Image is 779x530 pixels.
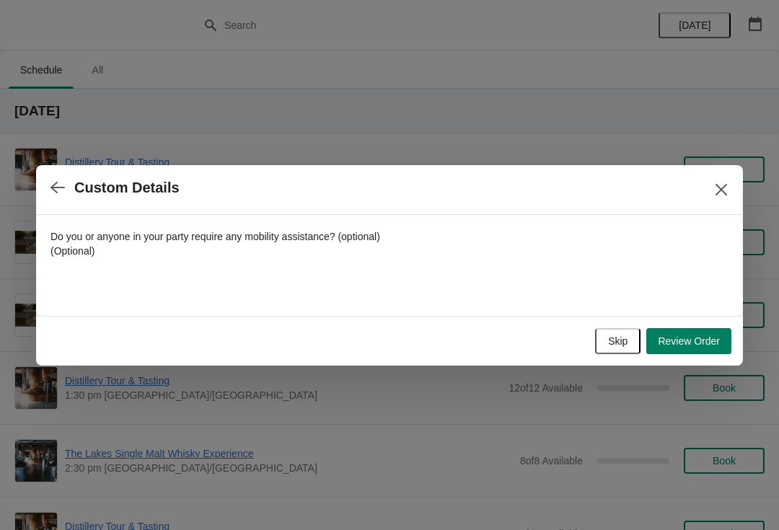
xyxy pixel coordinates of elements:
[708,177,734,203] button: Close
[74,180,180,196] h2: Custom Details
[50,229,382,258] label: Do you or anyone in your party require any mobility assistance? (optional) (Optional)
[595,328,641,354] button: Skip
[646,328,731,354] button: Review Order
[608,335,628,347] span: Skip
[658,335,720,347] span: Review Order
